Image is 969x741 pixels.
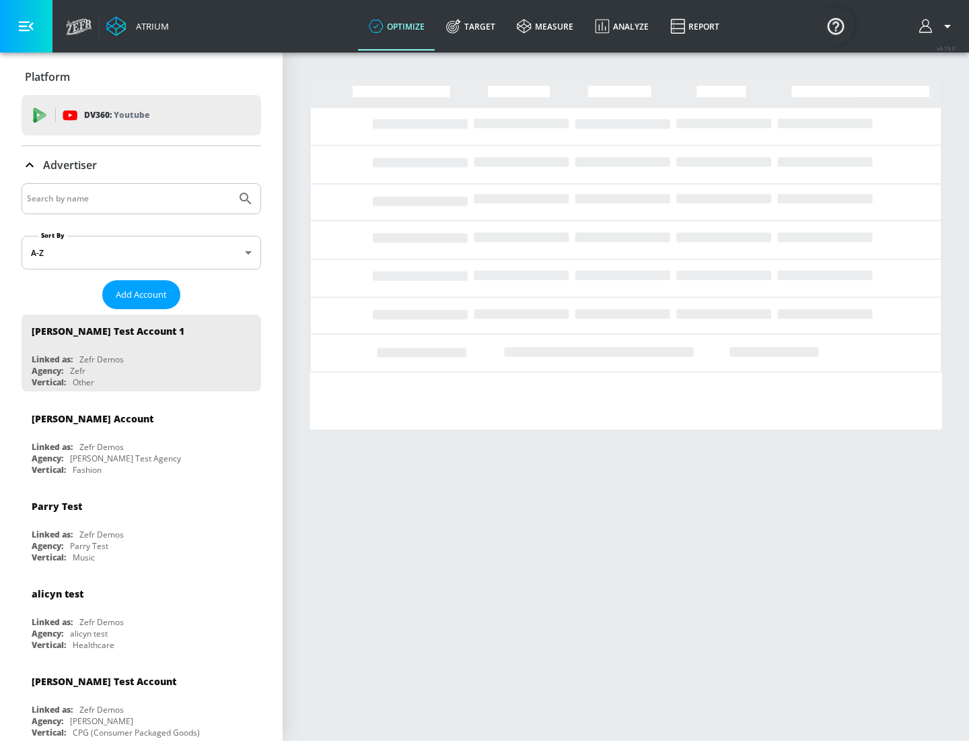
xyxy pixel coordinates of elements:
span: v 4.19.0 [937,44,956,52]
div: [PERSON_NAME] Test Account 1Linked as:Zefr DemosAgency:ZefrVertical:Other [22,315,261,391]
div: Agency: [32,540,63,552]
div: alicyn test [32,587,83,600]
div: Linked as: [32,441,73,453]
div: Platform [22,58,261,96]
a: measure [506,2,584,51]
div: Agency: [32,453,63,464]
span: Add Account [116,287,167,302]
div: Agency: [32,628,63,639]
div: A-Z [22,236,261,269]
div: Agency: [32,715,63,727]
div: Zefr Demos [79,616,124,628]
div: Vertical: [32,377,66,388]
button: Open Resource Center [817,7,855,44]
div: Parry TestLinked as:Zefr DemosAgency:Parry TestVertical:Music [22,490,261,567]
div: Vertical: [32,552,66,563]
div: Healthcare [73,639,114,651]
div: [PERSON_NAME] Test Account [32,675,176,688]
div: Parry Test [32,500,82,513]
div: Zefr Demos [79,529,124,540]
div: [PERSON_NAME] Test Agency [70,453,181,464]
div: Agency: [32,365,63,377]
a: Atrium [106,16,169,36]
div: CPG (Consumer Packaged Goods) [73,727,200,738]
a: Analyze [584,2,659,51]
div: Zefr Demos [79,441,124,453]
p: Youtube [114,108,149,122]
div: alicyn testLinked as:Zefr DemosAgency:alicyn testVertical:Healthcare [22,577,261,654]
a: Target [435,2,506,51]
div: Fashion [73,464,102,476]
div: Music [73,552,95,563]
div: Vertical: [32,639,66,651]
div: [PERSON_NAME] Account [32,412,153,425]
div: Zefr Demos [79,704,124,715]
div: Zefr [70,365,85,377]
div: Linked as: [32,616,73,628]
div: Linked as: [32,529,73,540]
div: Other [73,377,94,388]
button: Add Account [102,280,180,309]
a: optimize [358,2,435,51]
div: Parry Test [70,540,108,552]
div: [PERSON_NAME] Test Account 1 [32,325,184,337]
div: [PERSON_NAME] AccountLinked as:Zefr DemosAgency:[PERSON_NAME] Test AgencyVertical:Fashion [22,402,261,479]
a: Report [659,2,730,51]
div: Advertiser [22,146,261,184]
p: Advertiser [43,158,97,172]
div: Linked as: [32,704,73,715]
div: DV360: Youtube [22,95,261,135]
div: alicyn test [70,628,108,639]
div: Atrium [131,20,169,32]
div: Linked as: [32,354,73,365]
input: Search by name [27,190,231,207]
label: Sort By [38,231,67,240]
div: Vertical: [32,727,66,738]
div: Zefr Demos [79,354,124,365]
div: [PERSON_NAME] [70,715,133,727]
p: Platform [25,69,70,84]
p: DV360: [84,108,149,123]
div: Vertical: [32,464,66,476]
